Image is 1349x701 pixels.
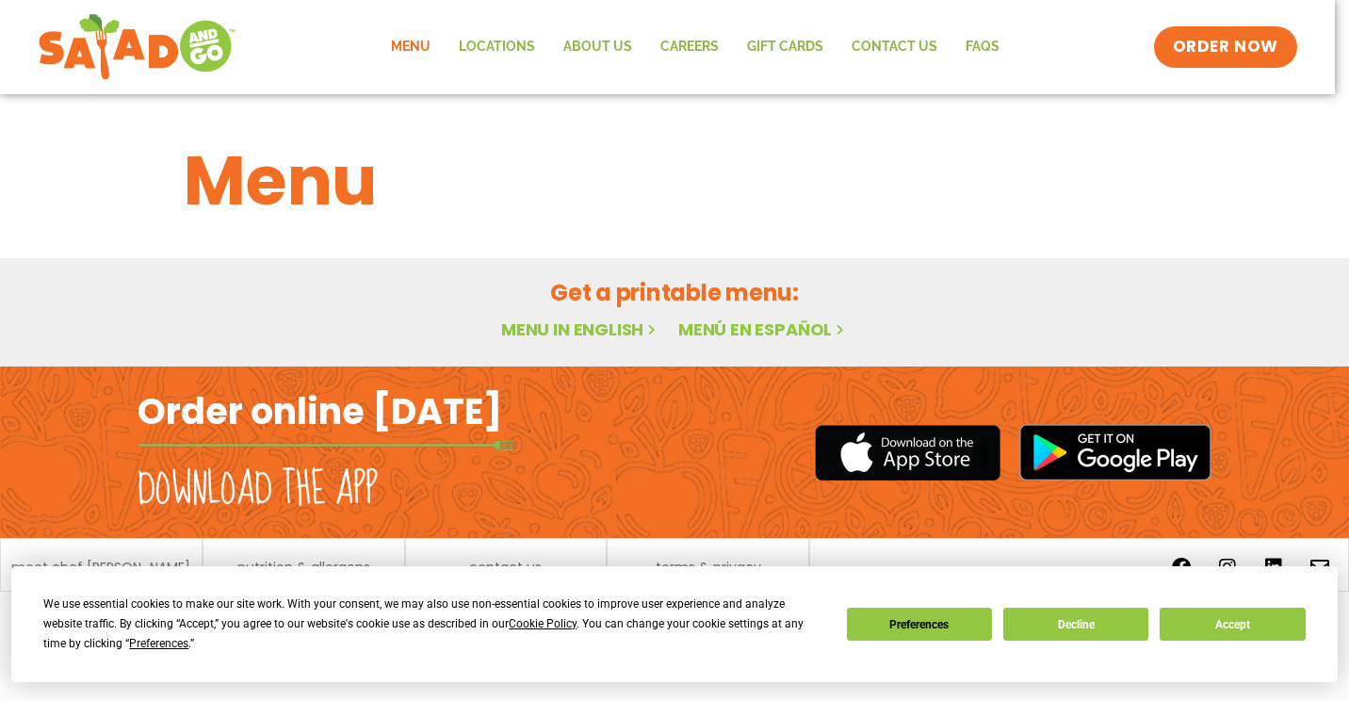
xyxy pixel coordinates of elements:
div: Cookie Consent Prompt [11,566,1338,682]
h2: Download the app [138,464,378,516]
span: Cookie Policy [509,617,577,630]
div: We use essential cookies to make our site work. With your consent, we may also use non-essential ... [43,595,823,654]
a: Careers [646,25,733,69]
a: Contact Us [837,25,951,69]
a: terms & privacy [656,561,761,574]
h2: Order online [DATE] [138,388,502,434]
img: google_play [1019,424,1211,481]
a: contact us [469,561,542,574]
a: ORDER NOW [1154,26,1297,68]
span: ORDER NOW [1173,36,1278,58]
a: nutrition & allergens [237,561,370,574]
a: meet chef [PERSON_NAME] [11,561,190,574]
img: new-SAG-logo-768×292 [38,9,236,85]
a: Menu [377,25,445,69]
button: Preferences [847,608,992,641]
a: About Us [549,25,646,69]
a: Locations [445,25,549,69]
img: fork [138,440,514,450]
span: Preferences [129,637,188,650]
a: GIFT CARDS [733,25,837,69]
h1: Menu [184,130,1165,232]
a: Menu in English [501,318,659,341]
a: FAQs [951,25,1014,69]
a: Menú en español [678,318,848,341]
button: Accept [1160,608,1305,641]
nav: Menu [377,25,1014,69]
button: Decline [1003,608,1148,641]
img: appstore [815,422,1000,483]
h2: Get a printable menu: [184,276,1165,309]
